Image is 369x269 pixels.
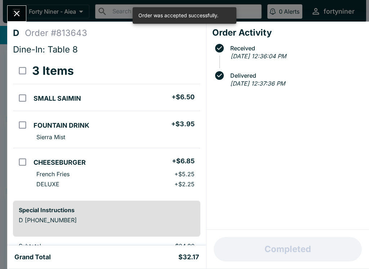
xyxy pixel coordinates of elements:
p: Subtotal [19,242,113,250]
p: Sierra Mist [36,133,65,141]
h5: $32.17 [178,253,199,261]
h3: 3 Items [32,64,74,78]
h4: D [13,28,25,38]
h5: FOUNTAIN DRINK [34,121,89,130]
div: Order was accepted successfully. [138,9,218,22]
h5: + $6.85 [172,157,195,165]
table: orders table [13,58,200,195]
em: [DATE] 12:36:04 PM [231,53,286,60]
h6: Special Instructions [19,206,195,214]
p: $24.80 [124,242,195,250]
h4: Order Activity [212,27,363,38]
h5: + $6.50 [172,93,195,101]
span: Received [227,45,363,51]
p: + $2.25 [174,181,195,188]
em: [DATE] 12:37:36 PM [230,80,285,87]
span: Delivered [227,72,363,79]
p: French Fries [36,170,70,178]
h4: Order # 813643 [25,28,87,38]
p: + $5.25 [174,170,195,178]
span: Dine-In: Table 8 [13,44,78,55]
h5: + $3.95 [171,120,195,128]
h5: SMALL SAIMIN [34,94,81,103]
h5: CHEESEBURGER [34,158,86,167]
button: Close [8,6,26,21]
p: DELUXE [36,181,59,188]
p: D [PHONE_NUMBER] [19,216,195,224]
h5: Grand Total [14,253,51,261]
